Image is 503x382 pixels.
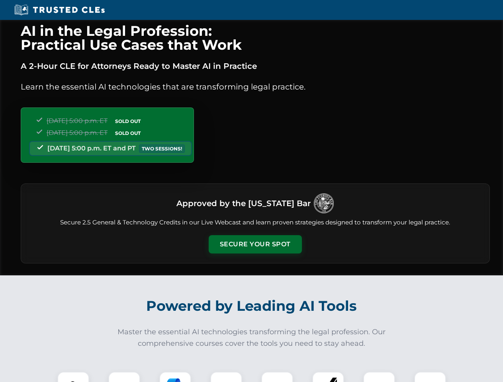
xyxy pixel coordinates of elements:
h2: Powered by Leading AI Tools [31,292,472,320]
h1: AI in the Legal Profession: Practical Use Cases that Work [21,24,490,52]
span: SOLD OUT [112,117,143,125]
p: A 2-Hour CLE for Attorneys Ready to Master AI in Practice [21,60,490,72]
img: Logo [314,193,334,213]
p: Learn the essential AI technologies that are transforming legal practice. [21,80,490,93]
h3: Approved by the [US_STATE] Bar [176,196,311,210]
p: Secure 2.5 General & Technology Credits in our Live Webcast and learn proven strategies designed ... [31,218,480,227]
img: Trusted CLEs [12,4,107,16]
span: SOLD OUT [112,129,143,137]
button: Secure Your Spot [209,235,302,253]
p: Master the essential AI technologies transforming the legal profession. Our comprehensive courses... [112,326,391,349]
span: [DATE] 5:00 p.m. ET [47,129,108,136]
span: [DATE] 5:00 p.m. ET [47,117,108,125]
